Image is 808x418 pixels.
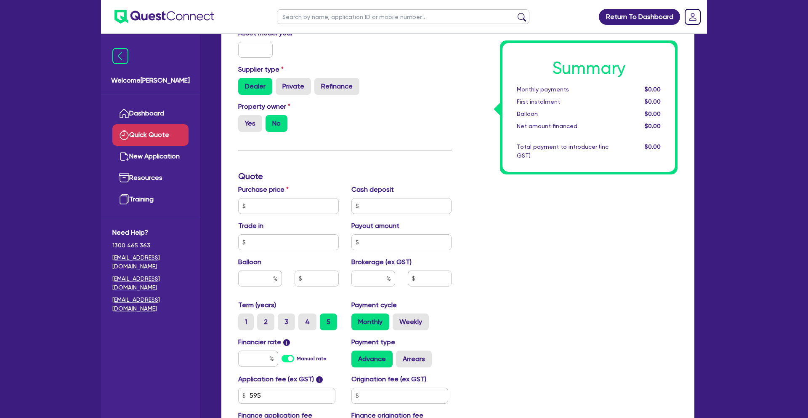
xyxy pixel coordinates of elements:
[510,142,615,160] div: Total payment to introducer (inc GST)
[351,221,399,231] label: Payout amount
[238,374,314,384] label: Application fee (ex GST)
[238,300,276,310] label: Term (years)
[112,103,189,124] a: Dashboard
[112,228,189,238] span: Need Help?
[112,167,189,189] a: Resources
[351,185,394,195] label: Cash deposit
[645,110,661,117] span: $0.00
[645,98,661,105] span: $0.00
[517,58,661,78] h1: Summary
[238,115,262,132] label: Yes
[112,189,189,210] a: Training
[351,300,397,310] label: Payment cycle
[277,9,529,24] input: Search by name, application ID or mobile number...
[351,351,393,367] label: Advance
[298,313,316,330] label: 4
[510,110,615,118] div: Balloon
[112,295,189,313] a: [EMAIL_ADDRESS][DOMAIN_NAME]
[276,78,311,95] label: Private
[238,337,290,347] label: Financier rate
[238,185,289,195] label: Purchase price
[257,313,274,330] label: 2
[510,97,615,106] div: First instalment
[119,173,129,183] img: resources
[320,313,337,330] label: 5
[599,9,680,25] a: Return To Dashboard
[314,78,359,95] label: Refinance
[238,102,290,112] label: Property owner
[645,143,661,150] span: $0.00
[238,64,284,75] label: Supplier type
[682,6,704,28] a: Dropdown toggle
[112,241,189,250] span: 1300 465 363
[238,221,263,231] label: Trade in
[112,146,189,167] a: New Application
[316,376,323,383] span: i
[238,78,272,95] label: Dealer
[266,115,287,132] label: No
[119,130,129,140] img: quick-quote
[238,171,452,181] h3: Quote
[510,85,615,94] div: Monthly payments
[119,151,129,161] img: new-application
[393,313,429,330] label: Weekly
[351,337,395,347] label: Payment type
[645,86,661,93] span: $0.00
[238,257,261,267] label: Balloon
[510,122,615,131] div: Net amount financed
[351,374,426,384] label: Origination fee (ex GST)
[112,253,189,271] a: [EMAIL_ADDRESS][DOMAIN_NAME]
[112,124,189,146] a: Quick Quote
[112,48,128,64] img: icon-menu-close
[119,194,129,204] img: training
[351,313,389,330] label: Monthly
[114,10,214,24] img: quest-connect-logo-blue
[238,313,254,330] label: 1
[396,351,432,367] label: Arrears
[351,257,412,267] label: Brokerage (ex GST)
[278,313,295,330] label: 3
[112,274,189,292] a: [EMAIL_ADDRESS][DOMAIN_NAME]
[645,123,661,129] span: $0.00
[111,75,190,86] span: Welcome [PERSON_NAME]
[283,339,290,346] span: i
[297,355,327,362] label: Manual rate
